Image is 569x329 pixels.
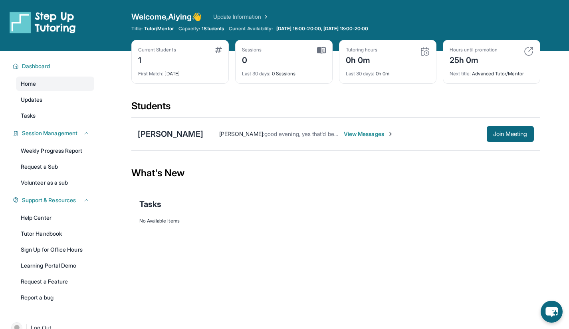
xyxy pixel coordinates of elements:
span: First Match : [138,71,164,77]
div: 1 [138,53,176,66]
span: Welcome, Aiying 👋 [131,11,202,22]
span: Capacity: [178,26,200,32]
a: Tasks [16,108,94,123]
span: Join Meeting [493,132,527,136]
div: 0 [242,53,262,66]
img: card [215,47,222,53]
a: Home [16,77,94,91]
div: No Available Items [139,218,532,224]
button: Session Management [19,129,89,137]
span: 1 Students [202,26,224,32]
a: Learning Portal Demo [16,258,94,273]
span: Last 30 days : [242,71,271,77]
img: logo [10,11,76,33]
div: [DATE] [138,66,222,77]
div: Tutoring hours [346,47,378,53]
span: good evening, yes that'd be great. I apologize for the no show. [264,130,421,137]
a: [DATE] 16:00-20:00, [DATE] 18:00-20:00 [275,26,370,32]
div: Advanced Tutor/Mentor [450,66,533,77]
span: View Messages [344,130,394,138]
a: Updates [16,93,94,107]
button: Dashboard [19,62,89,70]
span: Updates [21,96,43,104]
div: 0h 0m [346,53,378,66]
img: card [524,47,533,56]
img: card [317,47,326,54]
img: Chevron-Right [387,131,394,137]
div: 0 Sessions [242,66,326,77]
span: Title: [131,26,143,32]
div: Current Students [138,47,176,53]
a: Volunteer as a sub [16,175,94,190]
span: Tasks [21,112,36,120]
span: Dashboard [22,62,50,70]
a: Report a bug [16,290,94,305]
span: [PERSON_NAME] : [219,130,264,137]
button: Support & Resources [19,196,89,204]
div: Sessions [242,47,262,53]
div: Students [131,100,540,117]
div: 0h 0m [346,66,430,77]
span: Home [21,80,36,88]
div: 25h 0m [450,53,498,66]
div: [PERSON_NAME] [138,128,203,140]
a: Tutor Handbook [16,227,94,241]
a: Sign Up for Office Hours [16,242,94,257]
button: chat-button [541,301,563,323]
span: Support & Resources [22,196,76,204]
span: Current Availability: [229,26,273,32]
span: Session Management [22,129,77,137]
button: Join Meeting [487,126,534,142]
span: Next title : [450,71,471,77]
a: Help Center [16,211,94,225]
a: Request a Sub [16,160,94,174]
a: Request a Feature [16,274,94,289]
a: Weekly Progress Report [16,144,94,158]
span: Tutor/Mentor [144,26,174,32]
img: card [420,47,430,56]
span: Tasks [139,199,161,210]
span: [DATE] 16:00-20:00, [DATE] 18:00-20:00 [276,26,369,32]
div: What's New [131,156,540,191]
img: Chevron Right [261,13,269,21]
span: Last 30 days : [346,71,375,77]
div: Hours until promotion [450,47,498,53]
a: Update Information [213,13,269,21]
